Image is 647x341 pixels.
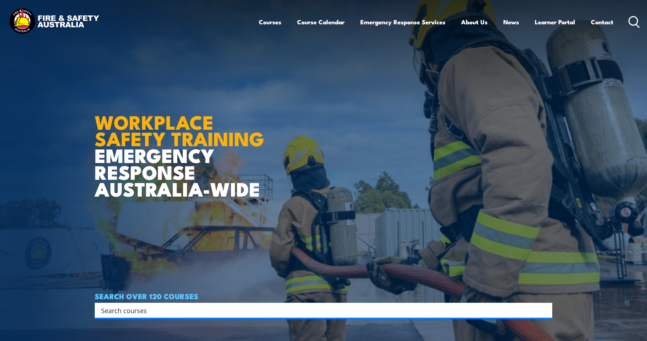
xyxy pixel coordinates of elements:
a: Learner Portal [535,13,575,31]
a: Courses [259,13,281,31]
a: About Us [461,13,488,31]
a: Course Calendar [297,13,345,31]
h1: EMERGENCY RESPONSE AUSTRALIA-WIDE [95,95,270,197]
a: News [503,13,519,31]
a: Contact [591,13,613,31]
button: Search magnifier button [540,305,550,315]
h4: SEARCH OVER 120 COURSES [95,292,552,300]
a: Emergency Response Services [360,13,445,31]
strong: WORKPLACE SAFETY TRAINING [95,107,264,153]
input: Search input [101,305,537,316]
form: Search form [103,305,538,315]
